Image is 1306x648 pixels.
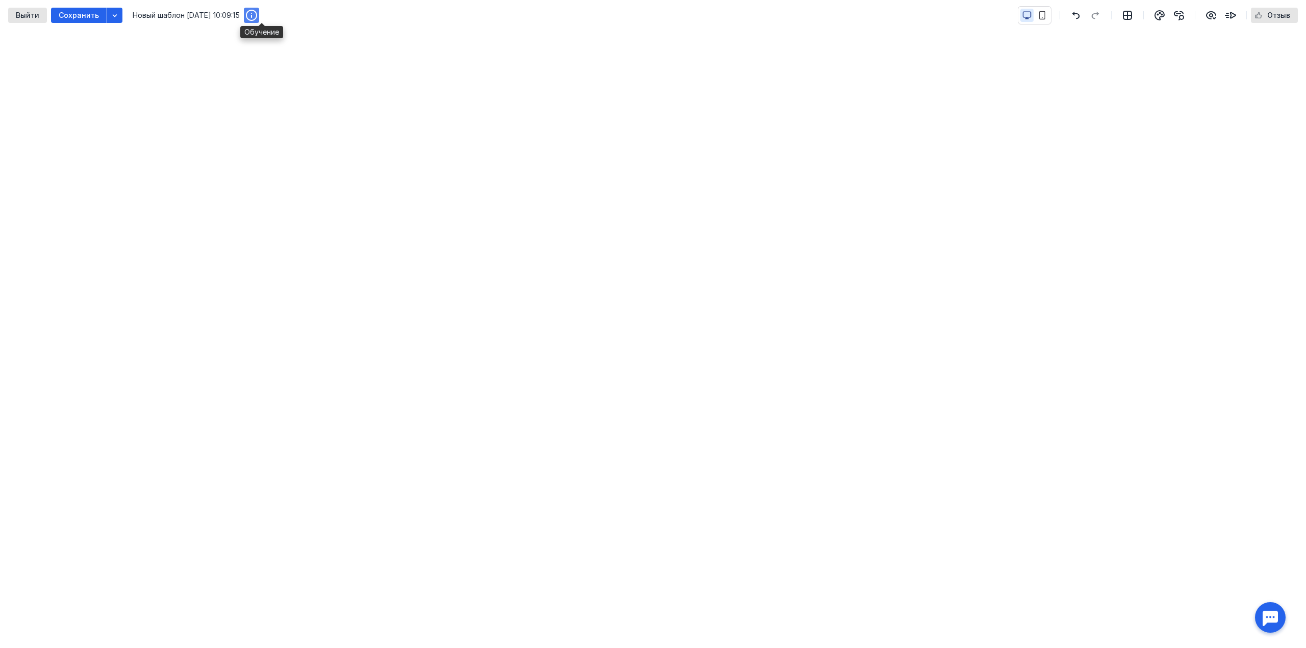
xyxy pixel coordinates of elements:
[59,11,99,20] span: Сохранить
[51,8,107,23] button: Сохранить
[16,11,39,20] span: Выйти
[1251,8,1298,23] button: Отзыв
[1267,11,1290,20] span: Отзыв
[244,27,279,37] span: Обучение
[8,8,47,23] button: Выйти
[133,10,240,20] span: Новый шаблон [DATE] 10:09:15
